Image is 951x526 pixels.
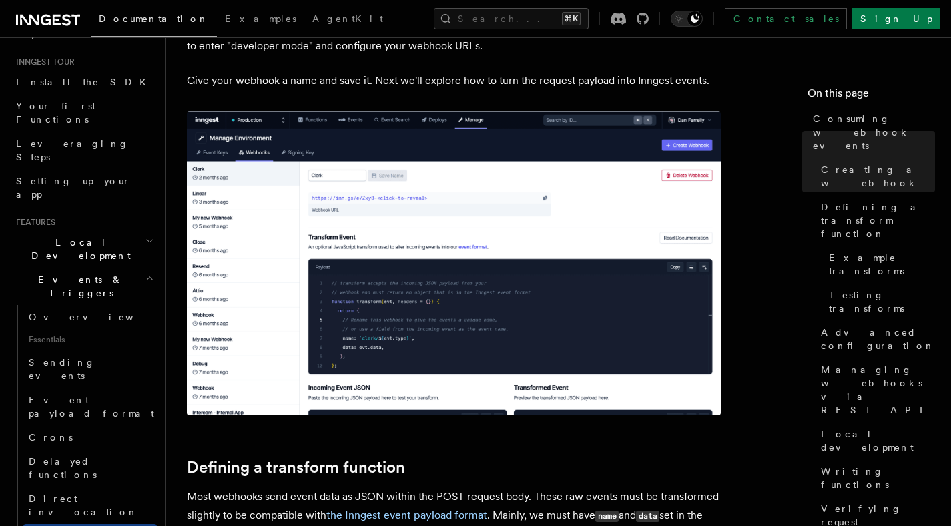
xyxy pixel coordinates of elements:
a: Leveraging Steps [11,131,157,169]
span: Testing transforms [829,288,935,315]
a: Advanced configuration [816,320,935,358]
button: Local Development [11,230,157,268]
h4: On this page [808,85,935,107]
span: Consuming webhook events [813,112,935,152]
span: Examples [225,13,296,24]
a: Consuming webhook events [808,107,935,158]
span: Creating a webhook [821,163,935,190]
a: the Inngest event payload format [326,509,487,521]
span: Advanced configuration [821,326,935,352]
span: Documentation [99,13,209,24]
a: Local development [816,422,935,459]
a: Creating a webhook [816,158,935,195]
button: Search...⌘K [434,8,589,29]
code: name [595,511,619,522]
a: Sending events [23,350,157,388]
a: Writing functions [816,459,935,497]
span: Managing webhooks via REST API [821,363,935,417]
span: Crons [29,432,73,443]
span: Events & Triggers [11,273,145,300]
a: Your first Functions [11,94,157,131]
span: Direct invocation [29,493,138,517]
span: Features [11,217,55,228]
a: Crons [23,425,157,449]
span: Local development [821,427,935,454]
button: Toggle dark mode [671,11,703,27]
a: Documentation [91,4,217,37]
a: Examples [217,4,304,36]
span: Example transforms [829,251,935,278]
span: Inngest tour [11,57,75,67]
a: Install the SDK [11,70,157,94]
code: data [636,511,659,522]
img: Inngest dashboard showing a newly created webhook [187,111,721,415]
a: AgentKit [304,4,391,36]
a: Overview [23,305,157,329]
span: Setting up your app [16,176,131,200]
a: Sign Up [852,8,940,29]
span: Sending events [29,357,95,381]
span: Local Development [11,236,145,262]
span: Writing functions [821,465,935,491]
span: Overview [29,312,166,322]
span: Delayed functions [29,456,97,480]
span: Leveraging Steps [16,138,129,162]
span: Defining a transform function [821,200,935,240]
a: Direct invocation [23,487,157,524]
a: Setting up your app [11,169,157,206]
span: AgentKit [312,13,383,24]
a: Contact sales [725,8,847,29]
kbd: ⌘K [562,12,581,25]
a: Example transforms [824,246,935,283]
a: Defining a transform function [816,195,935,246]
a: Testing transforms [824,283,935,320]
a: Event payload format [23,388,157,425]
span: Install the SDK [16,77,154,87]
span: Your first Functions [16,101,95,125]
a: Delayed functions [23,449,157,487]
p: Give your webhook a name and save it. Next we'll explore how to turn the request payload into Inn... [187,71,721,90]
a: Managing webhooks via REST API [816,358,935,422]
span: Event payload format [29,394,154,419]
button: Events & Triggers [11,268,157,305]
span: Essentials [23,329,157,350]
a: Defining a transform function [187,458,405,477]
